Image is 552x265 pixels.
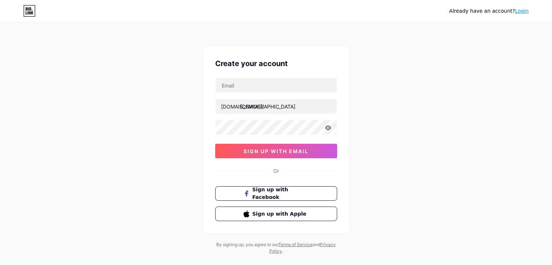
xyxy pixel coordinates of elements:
a: Login [515,8,529,14]
a: Terms of Service [278,242,312,247]
button: Sign up with Apple [215,207,337,221]
div: Create your account [215,58,337,69]
div: By signing up, you agree to our and . [214,241,338,254]
span: Sign up with Facebook [252,186,308,201]
span: sign up with email [244,148,308,154]
input: username [216,99,337,114]
input: Email [216,78,337,93]
div: Or [273,167,279,175]
div: Already have an account? [449,7,529,15]
div: [DOMAIN_NAME]/ [221,103,264,110]
button: Sign up with Facebook [215,186,337,201]
span: Sign up with Apple [252,210,308,218]
button: sign up with email [215,144,337,158]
